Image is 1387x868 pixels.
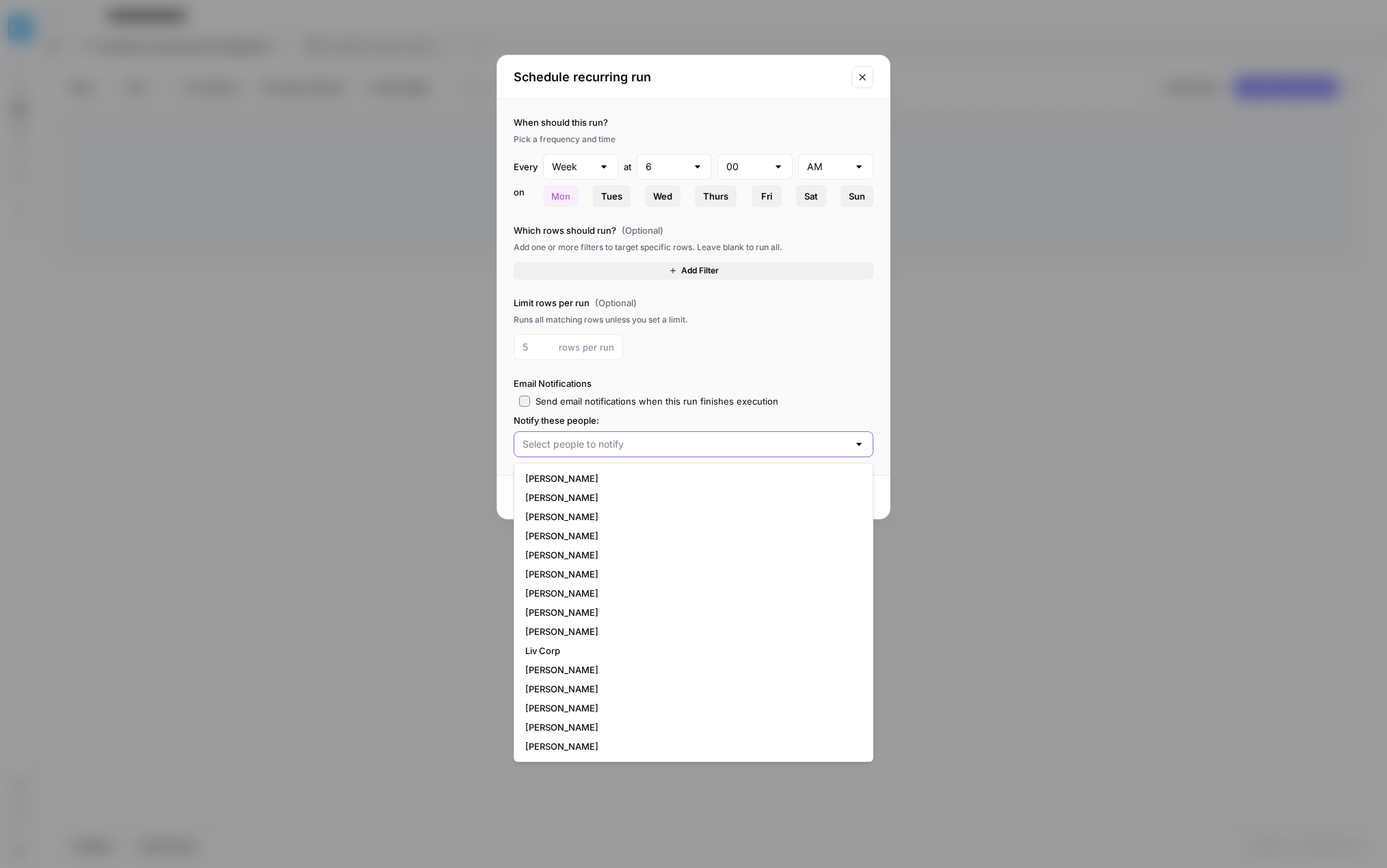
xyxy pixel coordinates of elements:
[514,413,873,427] label: Notify these people:
[703,189,728,203] span: Thurs
[525,472,856,485] span: [PERSON_NAME]
[624,160,631,174] div: at
[523,340,553,354] input: 5
[841,185,873,207] button: Sun
[851,66,873,88] button: Close modal
[525,529,856,543] span: [PERSON_NAME]
[681,265,719,277] span: Add Filter
[525,663,856,677] span: [PERSON_NAME]
[514,377,873,390] label: Email Notifications
[514,116,873,129] label: When should this run?
[536,394,778,408] div: Send email notifications when this run finishes execution
[595,296,637,310] span: (Optional)
[622,223,663,237] span: (Optional)
[525,625,856,638] span: [PERSON_NAME]
[752,185,782,207] button: Fri
[525,567,856,581] span: [PERSON_NAME]
[514,223,873,237] label: Which rows should run?
[645,185,681,207] button: Wed
[525,740,856,753] span: [PERSON_NAME]
[525,510,856,524] span: [PERSON_NAME]
[525,586,856,600] span: [PERSON_NAME]
[525,491,856,504] span: [PERSON_NAME]
[523,437,848,451] input: Select people to notify
[653,189,672,203] span: Wed
[543,185,579,207] button: Mon
[593,185,631,207] button: Tues
[552,160,593,174] input: Week
[525,606,856,619] span: [PERSON_NAME]
[525,720,856,734] span: [PERSON_NAME]
[525,644,856,657] span: Liv Corp
[514,314,873,326] div: Runs all matching rows unless you set a limit.
[514,296,873,310] label: Limit rows per run
[601,189,622,203] span: Tues
[796,185,826,207] button: Sat
[525,548,856,562] span: [PERSON_NAME]
[551,189,570,203] span: Mon
[519,396,530,407] input: Send email notifications when this run finishes execution
[804,189,818,203] span: Sat
[514,241,873,254] div: Add one or more filters to target specific rows. Leave blank to run all.
[559,340,614,354] span: rows per run
[646,160,687,174] input: 6
[514,133,873,146] div: Pick a frequency and time
[695,185,737,207] button: Thurs
[514,185,538,207] div: on
[726,160,767,174] input: 00
[807,160,848,174] input: AM
[514,68,843,87] h2: Schedule recurring run
[525,701,856,715] span: [PERSON_NAME]
[761,189,772,203] span: Fri
[514,160,538,174] div: Every
[849,189,865,203] span: Sun
[514,262,873,280] button: Add Filter
[525,682,856,696] span: [PERSON_NAME]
